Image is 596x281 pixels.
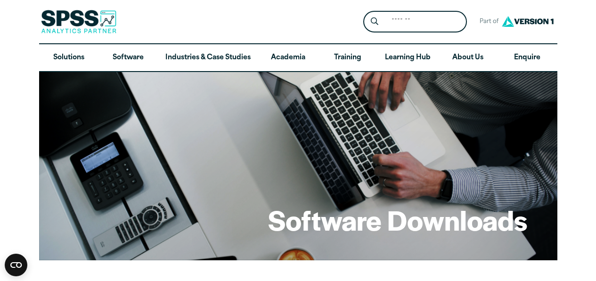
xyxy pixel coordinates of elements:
[158,44,258,72] a: Industries & Case Studies
[474,15,499,29] span: Part of
[318,44,377,72] a: Training
[499,13,556,30] img: Version1 Logo
[39,44,98,72] a: Solutions
[371,17,378,25] svg: Search magnifying glass icon
[5,254,27,276] button: Open CMP widget
[258,44,318,72] a: Academia
[377,44,438,72] a: Learning Hub
[39,44,557,72] nav: Desktop version of site main menu
[98,44,158,72] a: Software
[268,201,527,238] h1: Software Downloads
[498,44,557,72] a: Enquire
[41,10,116,33] img: SPSS Analytics Partner
[438,44,498,72] a: About Us
[363,11,467,33] form: Site Header Search Form
[366,13,383,31] button: Search magnifying glass icon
